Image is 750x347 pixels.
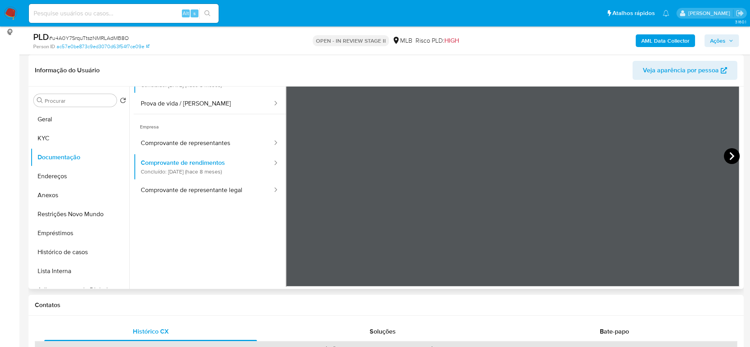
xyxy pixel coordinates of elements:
[30,129,129,148] button: KYC
[30,110,129,129] button: Geral
[370,327,396,336] span: Soluções
[120,97,126,106] button: Retornar ao pedido padrão
[30,262,129,281] button: Lista Interna
[643,61,719,80] span: Veja aparência por pessoa
[30,167,129,186] button: Endereços
[705,34,739,47] button: Ações
[45,97,113,104] input: Procurar
[193,9,196,17] span: s
[30,205,129,224] button: Restrições Novo Mundo
[35,66,100,74] h1: Informação do Usuário
[29,8,219,19] input: Pesquise usuários ou casos...
[688,9,733,17] p: eduardo.dutra@mercadolivre.com
[736,9,744,17] a: Sair
[199,8,215,19] button: search-icon
[35,301,737,309] h1: Contatos
[633,61,737,80] button: Veja aparência por pessoa
[30,224,129,243] button: Empréstimos
[30,186,129,205] button: Anexos
[416,36,459,45] span: Risco PLD:
[133,327,169,336] span: Histórico CX
[612,9,655,17] span: Atalhos rápidos
[33,43,55,50] b: Person ID
[183,9,189,17] span: Alt
[49,34,129,42] span: # u4A0Y7SrquTtszNMRLAdMB8O
[30,148,129,167] button: Documentação
[663,10,669,17] a: Notificações
[30,281,129,300] button: Adiantamentos de Dinheiro
[641,34,690,47] b: AML Data Collector
[444,36,459,45] span: HIGH
[392,36,412,45] div: MLB
[30,243,129,262] button: Histórico de casos
[37,97,43,104] button: Procurar
[600,327,629,336] span: Bate-papo
[313,35,389,46] p: OPEN - IN REVIEW STAGE II
[636,34,695,47] button: AML Data Collector
[57,43,149,50] a: ac57e0be873c9ed3070d63f54f7ce09e
[735,19,746,25] span: 3.160.1
[710,34,725,47] span: Ações
[33,30,49,43] b: PLD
